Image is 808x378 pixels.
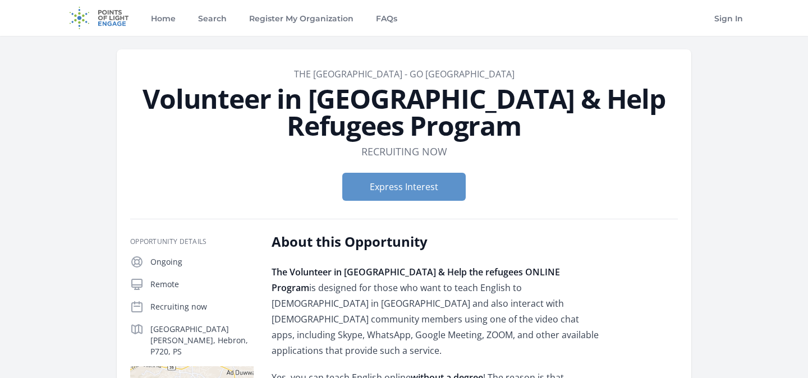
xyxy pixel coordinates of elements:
h2: About this Opportunity [272,233,600,251]
p: is designed for those who want to teach English to [DEMOGRAPHIC_DATA] in [GEOGRAPHIC_DATA] and al... [272,264,600,358]
p: [GEOGRAPHIC_DATA][PERSON_NAME], Hebron, P720, PS [150,324,254,357]
p: Remote [150,279,254,290]
p: Recruiting now [150,301,254,312]
button: Express Interest [342,173,466,201]
a: The [GEOGRAPHIC_DATA] - Go [GEOGRAPHIC_DATA] [294,68,515,80]
h1: Volunteer in [GEOGRAPHIC_DATA] & Help Refugees Program [130,85,678,139]
dd: Recruiting now [361,144,447,159]
strong: The Volunteer in [GEOGRAPHIC_DATA] & Help the refugees ONLINE Program [272,266,560,294]
h3: Opportunity Details [130,237,254,246]
p: Ongoing [150,256,254,268]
